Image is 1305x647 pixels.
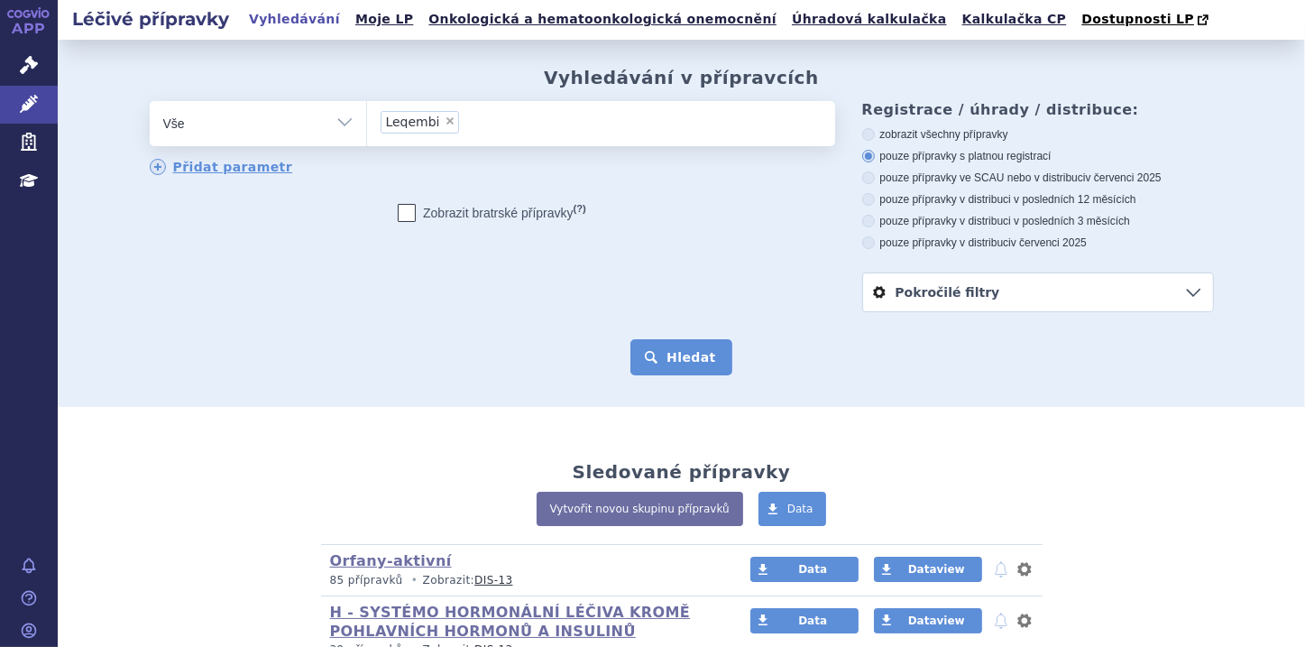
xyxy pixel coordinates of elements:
a: Moje LP [350,7,418,32]
a: DIS-13 [474,574,512,587]
label: pouze přípravky s platnou registrací [862,149,1214,163]
span: Data [798,563,827,576]
a: Dostupnosti LP [1076,7,1218,32]
a: Dataview [874,608,982,633]
a: H - SYSTÉMO HORMONÁLNÍ LÉČIVA KROMĚ POHLAVNÍCH HORMONŮ A INSULINŮ [330,604,691,640]
label: zobrazit všechny přípravky [862,127,1214,142]
label: pouze přípravky v distribuci v posledních 3 měsících [862,214,1214,228]
button: notifikace [992,559,1010,580]
button: nastavení [1016,610,1034,632]
a: Data [758,492,827,526]
span: × [445,116,455,126]
button: notifikace [992,610,1010,632]
label: pouze přípravky v distribuci [862,236,1214,250]
a: Přidat parametr [150,159,293,175]
abbr: (?) [574,203,586,215]
p: Zobrazit: [330,573,717,588]
a: Dataview [874,557,982,582]
a: Úhradová kalkulačka [786,7,952,32]
span: Dataview [908,615,965,627]
span: Data [798,615,827,627]
a: Onkologická a hematoonkologická onemocnění [423,7,782,32]
label: Zobrazit bratrské přípravky [398,204,586,222]
span: Dostupnosti LP [1081,12,1194,26]
button: nastavení [1016,559,1034,580]
a: Orfany-aktivní [330,552,452,569]
h2: Sledované přípravky [573,461,791,483]
span: v červenci 2025 [1086,171,1162,184]
a: Data [750,557,859,582]
label: pouze přípravky v distribuci v posledních 12 měsících [862,192,1214,207]
h2: Vyhledávání v přípravcích [544,67,819,88]
h3: Registrace / úhrady / distribuce: [862,101,1214,118]
h2: Léčivé přípravky [58,6,244,32]
button: Hledat [630,339,732,375]
a: Data [750,608,859,633]
span: 85 přípravků [330,574,403,587]
span: v červenci 2025 [1011,236,1087,249]
input: Leqembi [464,110,474,133]
a: Vyhledávání [244,7,345,32]
a: Kalkulačka CP [957,7,1072,32]
label: pouze přípravky ve SCAU nebo v distribuci [862,171,1214,185]
a: Vytvořit novou skupinu přípravků [537,492,743,526]
span: Data [787,503,813,515]
i: • [407,573,423,588]
span: Dataview [908,563,965,576]
a: Pokročilé filtry [863,273,1213,311]
span: Leqembi [386,116,440,128]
